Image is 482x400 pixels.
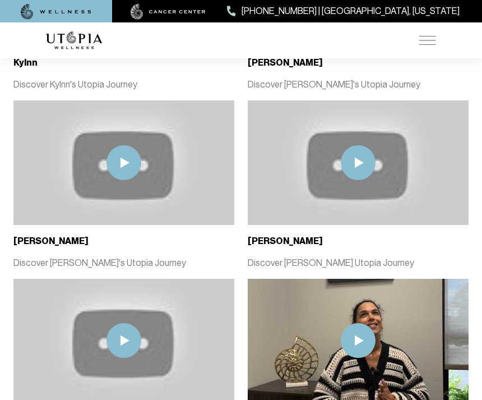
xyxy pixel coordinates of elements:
p: Discover [PERSON_NAME]'s Utopia Journey [248,79,469,91]
img: play icon [341,145,376,180]
img: icon-hamburger [419,36,436,45]
img: play icon [106,145,141,180]
a: [PHONE_NUMBER] | [GEOGRAPHIC_DATA], [US_STATE] [227,4,460,19]
img: logo [46,31,102,49]
p: Discover Kylnn's Utopia Journey [13,79,234,91]
img: cancer center [131,4,206,20]
p: Discover [PERSON_NAME] Utopia Journey [248,257,469,270]
img: wellness [21,4,91,20]
img: play icon [106,323,141,358]
b: [PERSON_NAME] [248,236,323,246]
p: Discover [PERSON_NAME]'s Utopia Journey [13,257,234,270]
b: Kylnn [13,57,38,68]
b: [PERSON_NAME] [13,236,89,246]
span: [PHONE_NUMBER] | [GEOGRAPHIC_DATA], [US_STATE] [242,4,460,19]
img: thumbnail [248,100,469,225]
img: thumbnail [13,100,234,225]
b: [PERSON_NAME] [248,57,323,68]
img: play icon [341,323,376,358]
